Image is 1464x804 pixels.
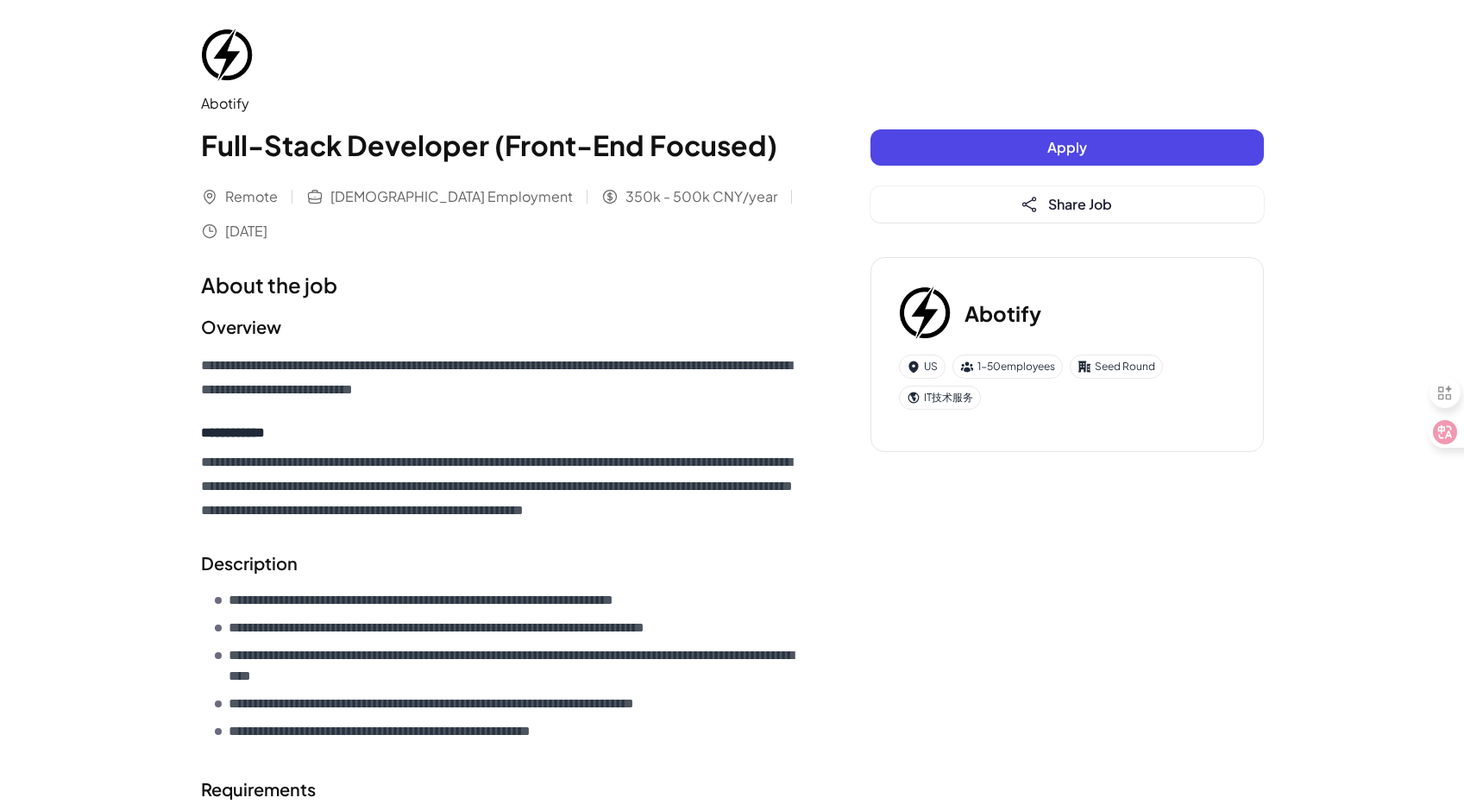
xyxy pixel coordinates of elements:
[899,386,981,410] div: IT技术服务
[201,550,801,576] h2: Description
[225,221,267,242] span: [DATE]
[1070,355,1163,379] div: Seed Round
[964,298,1041,329] h3: Abotify
[201,269,801,300] h1: About the job
[899,286,954,341] img: Ab
[201,776,801,802] h2: Requirements
[201,28,256,83] img: Ab
[870,129,1264,166] button: Apply
[201,124,801,166] h1: Full-Stack Developer (Front-End Focused)
[225,186,278,207] span: Remote
[330,186,573,207] span: [DEMOGRAPHIC_DATA] Employment
[625,186,777,207] span: 350k - 500k CNY/year
[870,186,1264,223] button: Share Job
[201,314,801,340] h2: Overview
[201,93,801,114] div: Abotify
[1047,138,1087,156] span: Apply
[1048,195,1112,213] span: Share Job
[952,355,1063,379] div: 1-50 employees
[899,355,946,379] div: US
